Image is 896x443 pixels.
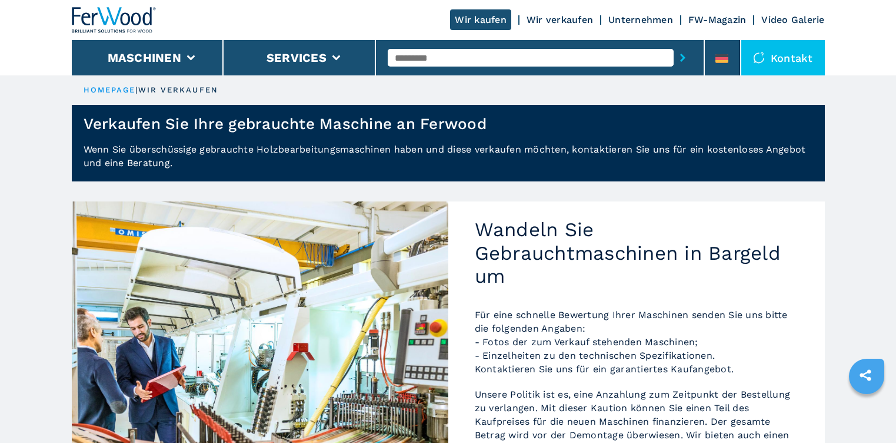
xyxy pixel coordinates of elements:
a: Unternehmen [608,14,673,25]
h1: Verkaufen Sie Ihre gebrauchte Maschine an Ferwood [84,114,487,133]
p: Für eine schnelle Bewertung Ihrer Maschinen senden Sie uns bitte die folgenden Angaben: - Fotos d... [475,308,798,376]
h2: Wandeln Sie Gebrauchtmaschinen in Bargeld um [475,218,798,288]
a: Wir kaufen [450,9,511,30]
a: HOMEPAGE [84,85,136,94]
a: Wir verkaufen [527,14,593,25]
span: | [135,85,138,94]
a: Video Galerie [761,14,824,25]
a: sharethis [851,361,880,390]
button: Services [267,51,327,65]
p: Wenn Sie überschüssige gebrauchte Holzbearbeitungsmaschinen haben und diese verkaufen möchten, ko... [72,143,825,181]
a: FW-Magazin [688,14,747,25]
div: Kontakt [741,40,825,75]
button: Maschinen [108,51,181,65]
iframe: Chat [846,390,887,434]
img: Ferwood [72,7,156,33]
button: submit-button [674,44,692,71]
img: Kontakt [753,52,765,64]
p: wir verkaufen [138,85,218,95]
